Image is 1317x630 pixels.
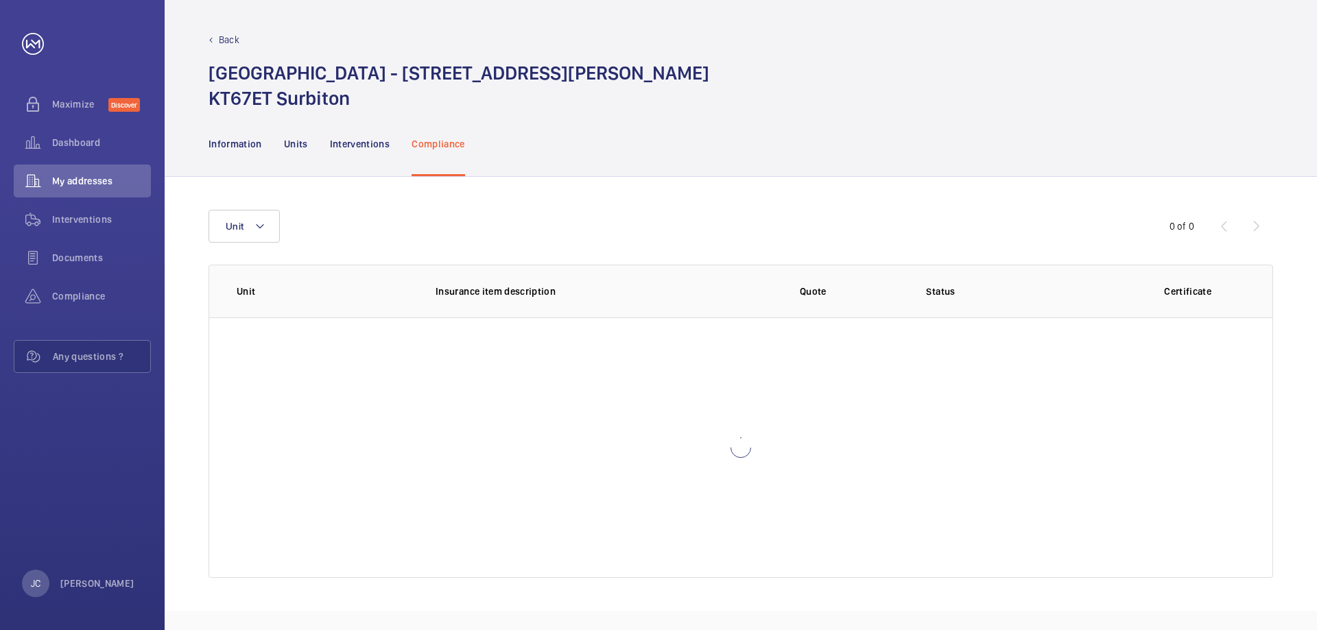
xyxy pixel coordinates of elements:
[52,213,151,226] span: Interventions
[108,98,140,112] span: Discover
[237,284,414,298] p: Unit
[1131,284,1245,298] p: Certificate
[926,284,1108,298] p: Status
[209,210,280,243] button: Unit
[1170,219,1194,233] div: 0 of 0
[52,136,151,149] span: Dashboard
[52,97,108,111] span: Maximize
[436,284,700,298] p: Insurance item description
[800,284,827,298] p: Quote
[52,251,151,265] span: Documents
[60,577,134,590] p: [PERSON_NAME]
[52,289,151,303] span: Compliance
[219,33,239,47] p: Back
[412,137,465,151] p: Compliance
[209,137,262,151] p: Information
[330,137,390,151] p: Interventions
[53,350,150,363] span: Any questions ?
[284,137,308,151] p: Units
[52,174,151,188] span: My addresses
[31,577,40,590] p: JC
[226,221,244,232] span: Unit
[209,60,709,111] h1: [GEOGRAPHIC_DATA] - [STREET_ADDRESS][PERSON_NAME] KT67ET Surbiton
